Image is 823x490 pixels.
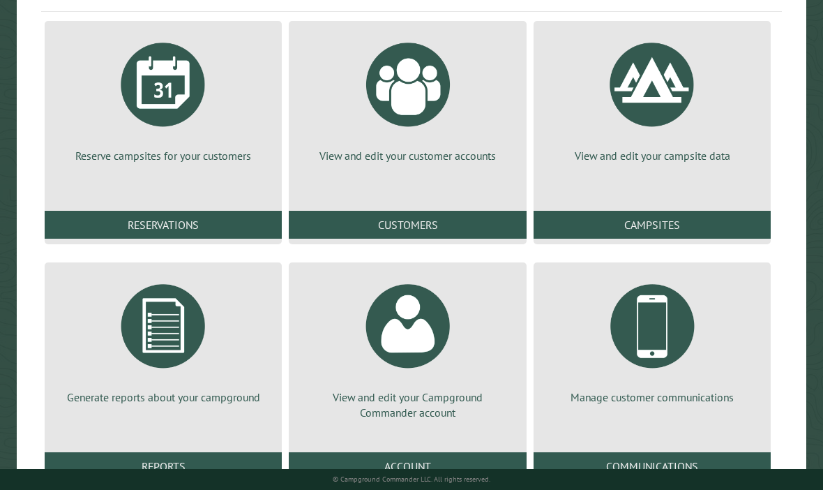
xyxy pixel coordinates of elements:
a: Campsites [534,211,771,239]
p: View and edit your customer accounts [305,148,509,163]
a: View and edit your Campground Commander account [305,274,509,421]
a: Manage customer communications [550,274,754,405]
a: Communications [534,452,771,480]
p: View and edit your Campground Commander account [305,389,509,421]
p: Generate reports about your campground [61,389,265,405]
a: Customers [289,211,526,239]
a: Reservations [45,211,282,239]
a: Reserve campsites for your customers [61,32,265,163]
a: Reports [45,452,282,480]
small: © Campground Commander LLC. All rights reserved. [333,475,490,484]
p: Manage customer communications [550,389,754,405]
a: View and edit your campsite data [550,32,754,163]
a: Account [289,452,526,480]
p: View and edit your campsite data [550,148,754,163]
a: View and edit your customer accounts [305,32,509,163]
a: Generate reports about your campground [61,274,265,405]
p: Reserve campsites for your customers [61,148,265,163]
